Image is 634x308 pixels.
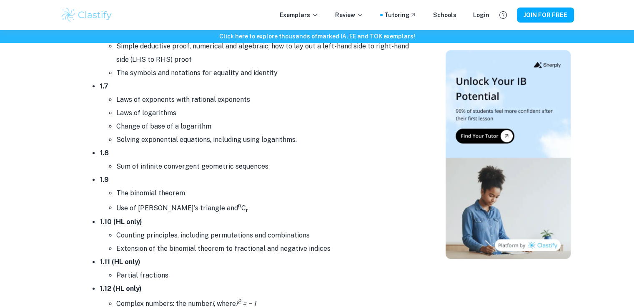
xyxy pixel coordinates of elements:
[238,202,241,209] sup: n
[116,93,416,106] li: Laws of exponents with rational exponents
[473,10,489,20] a: Login
[116,242,416,255] li: Extension of the binomial theorem to fractional and negative indices
[60,7,113,23] img: Clastify logo
[100,285,142,293] strong: 1.12 (HL only)
[280,10,318,20] p: Exemplars
[517,8,574,23] button: JOIN FOR FREE
[100,218,142,226] strong: 1.10 (HL only)
[116,200,416,215] li: Use of [PERSON_NAME]'s triangle and C
[433,10,456,20] a: Schools
[116,66,416,80] li: The symbols and notations for equality and identity
[100,176,109,184] strong: 1.9
[2,32,632,41] h6: Click here to explore thousands of marked IA, EE and TOK exemplars !
[212,300,214,308] i: i
[100,82,108,90] strong: 1.7
[116,106,416,120] li: Laws of logarithms
[384,10,416,20] a: Tutoring
[446,50,571,259] img: Thumbnail
[100,149,109,157] strong: 1.8
[238,298,241,304] sup: 2
[116,187,416,200] li: The binomial theorem
[243,300,256,308] i: = − 1
[116,120,416,133] li: Change of base of a logarithm
[116,269,416,282] li: Partial fractions
[116,229,416,242] li: Counting principles, including permutations and combinations
[100,258,140,266] strong: 1.11 (HL only)
[116,133,416,146] li: Solving exponential equations, including using logarithms.
[246,207,248,213] sub: r
[116,160,416,173] li: Sum of infinite convergent geometric sequences
[496,8,510,22] button: Help and Feedback
[236,300,241,308] i: i
[335,10,363,20] p: Review
[116,40,416,66] li: Simple deductive proof, numerical and algebraic; how to lay out a left-hand side to right-hand si...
